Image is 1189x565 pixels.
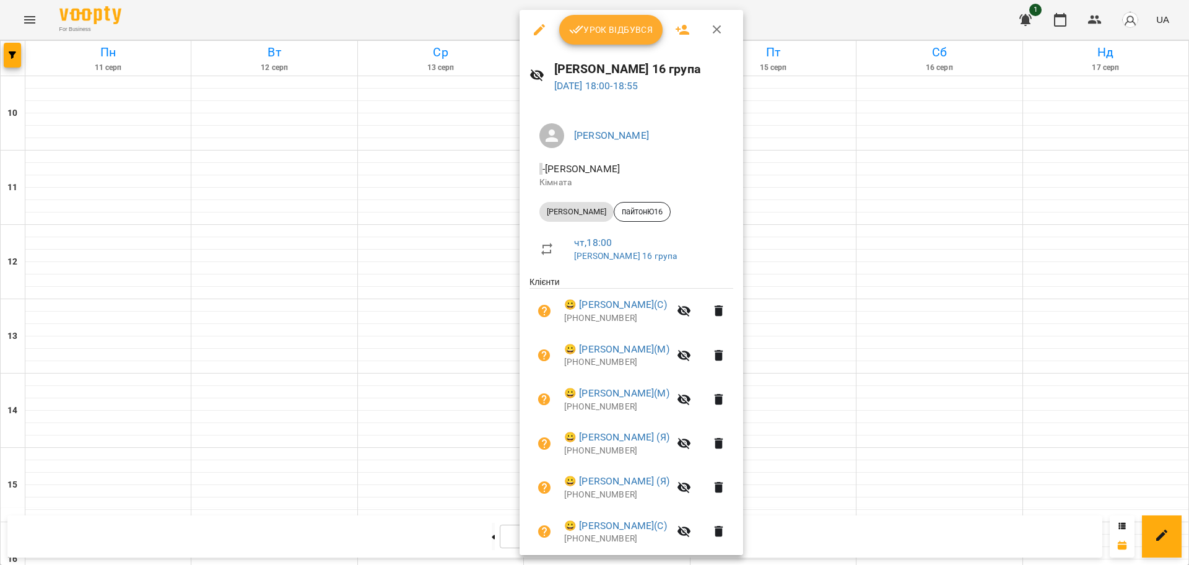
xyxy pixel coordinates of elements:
[574,251,677,261] a: [PERSON_NAME] 16 група
[614,206,670,217] span: пайтонЮ16
[564,519,667,533] a: 😀 [PERSON_NAME](С)
[564,430,669,445] a: 😀 [PERSON_NAME] (Я)
[564,401,669,413] p: [PHONE_NUMBER]
[614,202,671,222] div: пайтонЮ16
[559,15,663,45] button: Урок відбувся
[554,59,734,79] h6: [PERSON_NAME] 16 група
[564,474,669,489] a: 😀 [PERSON_NAME] (Я)
[564,489,669,501] p: [PHONE_NUMBER]
[529,296,559,326] button: Візит ще не сплачено. Додати оплату?
[564,342,669,357] a: 😀 [PERSON_NAME](М)
[564,312,669,325] p: [PHONE_NUMBER]
[564,356,669,369] p: [PHONE_NUMBER]
[539,206,614,217] span: [PERSON_NAME]
[564,386,669,401] a: 😀 [PERSON_NAME](М)
[529,429,559,458] button: Візит ще не сплачено. Додати оплату?
[574,237,612,248] a: чт , 18:00
[539,163,622,175] span: - [PERSON_NAME]
[569,22,653,37] span: Урок відбувся
[529,341,559,370] button: Візит ще не сплачено. Додати оплату?
[574,129,649,141] a: [PERSON_NAME]
[529,473,559,502] button: Візит ще не сплачено. Додати оплату?
[529,385,559,414] button: Візит ще не сплачено. Додати оплату?
[554,80,638,92] a: [DATE] 18:00-18:55
[564,533,669,545] p: [PHONE_NUMBER]
[539,177,723,189] p: Кімната
[564,297,667,312] a: 😀 [PERSON_NAME](С)
[529,517,559,546] button: Візит ще не сплачено. Додати оплату?
[564,445,669,457] p: [PHONE_NUMBER]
